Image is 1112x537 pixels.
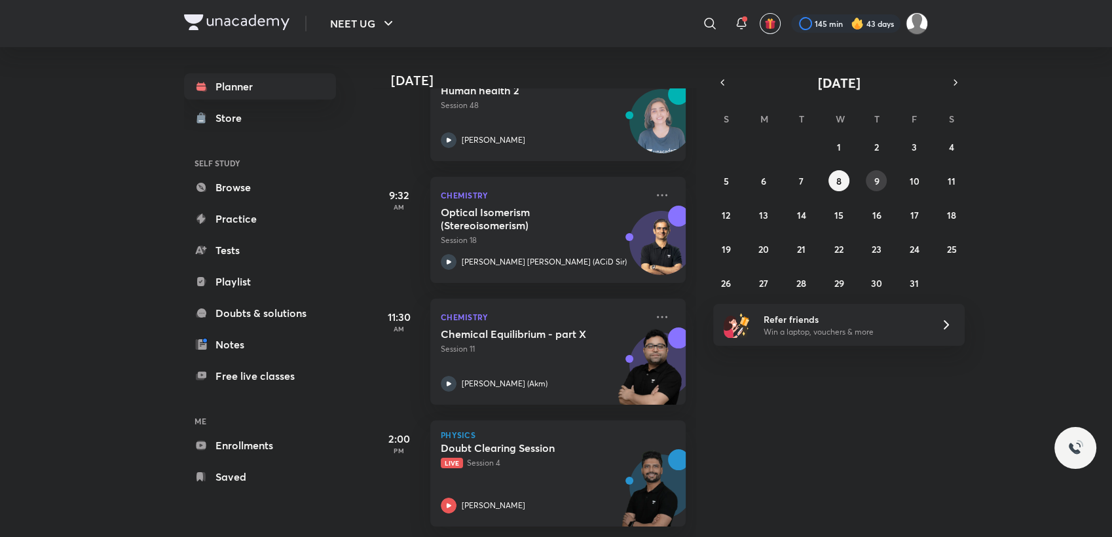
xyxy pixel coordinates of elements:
[791,238,812,259] button: October 21, 2025
[909,175,919,187] abbr: October 10, 2025
[373,309,425,325] h5: 11:30
[764,326,925,338] p: Win a laptop, vouchers & more
[184,105,336,131] a: Store
[462,378,547,390] p: [PERSON_NAME] (Akm)
[872,243,881,255] abbr: October 23, 2025
[753,170,774,191] button: October 6, 2025
[441,84,604,97] h5: Human health 2
[753,238,774,259] button: October 20, 2025
[871,277,882,289] abbr: October 30, 2025
[764,18,776,29] img: avatar
[462,500,525,511] p: [PERSON_NAME]
[441,343,646,355] p: Session 11
[761,175,766,187] abbr: October 6, 2025
[373,325,425,333] p: AM
[874,141,879,153] abbr: October 2, 2025
[797,243,806,255] abbr: October 21, 2025
[759,209,768,221] abbr: October 13, 2025
[866,272,887,293] button: October 30, 2025
[949,141,954,153] abbr: October 4, 2025
[941,238,962,259] button: October 25, 2025
[910,209,918,221] abbr: October 17, 2025
[184,300,336,326] a: Doubts & solutions
[215,110,250,126] div: Store
[441,309,646,325] p: Chemistry
[947,243,957,255] abbr: October 25, 2025
[630,218,693,281] img: Avatar
[836,175,842,187] abbr: October 8, 2025
[904,170,925,191] button: October 10, 2025
[441,206,604,232] h5: Optical Isomerism (Stereoisomerism)
[828,136,849,157] button: October 1, 2025
[866,238,887,259] button: October 23, 2025
[184,432,336,458] a: Enrollments
[716,238,737,259] button: October 19, 2025
[758,243,769,255] abbr: October 20, 2025
[760,113,768,125] abbr: Monday
[462,134,525,146] p: [PERSON_NAME]
[753,272,774,293] button: October 27, 2025
[866,136,887,157] button: October 2, 2025
[904,204,925,225] button: October 17, 2025
[799,175,804,187] abbr: October 7, 2025
[441,441,604,454] h5: Doubt Clearing Session
[441,457,646,469] p: Session 4
[759,277,768,289] abbr: October 27, 2025
[322,10,404,37] button: NEET UG
[184,14,289,33] a: Company Logo
[724,312,750,338] img: referral
[909,243,919,255] abbr: October 24, 2025
[722,243,731,255] abbr: October 19, 2025
[796,277,806,289] abbr: October 28, 2025
[184,152,336,174] h6: SELF STUDY
[441,458,463,468] span: Live
[184,237,336,263] a: Tests
[834,243,843,255] abbr: October 22, 2025
[760,13,781,34] button: avatar
[716,170,737,191] button: October 5, 2025
[373,81,425,89] p: AM
[912,113,917,125] abbr: Friday
[732,73,946,92] button: [DATE]
[441,187,646,203] p: Chemistry
[184,331,336,358] a: Notes
[828,204,849,225] button: October 15, 2025
[441,327,604,341] h5: Chemical Equilibrium - part X
[874,113,879,125] abbr: Thursday
[799,113,804,125] abbr: Tuesday
[948,175,955,187] abbr: October 11, 2025
[716,204,737,225] button: October 12, 2025
[764,312,925,326] h6: Refer friends
[184,464,336,490] a: Saved
[184,174,336,200] a: Browse
[721,277,731,289] abbr: October 26, 2025
[906,12,928,35] img: Payal
[828,238,849,259] button: October 22, 2025
[818,74,861,92] span: [DATE]
[441,100,646,111] p: Session 48
[791,272,812,293] button: October 28, 2025
[904,272,925,293] button: October 31, 2025
[373,203,425,211] p: AM
[866,204,887,225] button: October 16, 2025
[1067,440,1083,456] img: ttu
[851,17,864,30] img: streak
[716,272,737,293] button: October 26, 2025
[791,170,812,191] button: October 7, 2025
[949,113,954,125] abbr: Saturday
[184,363,336,389] a: Free live classes
[391,73,699,88] h4: [DATE]
[836,113,845,125] abbr: Wednesday
[834,277,843,289] abbr: October 29, 2025
[904,238,925,259] button: October 24, 2025
[941,170,962,191] button: October 11, 2025
[184,268,336,295] a: Playlist
[373,447,425,454] p: PM
[441,431,675,439] p: Physics
[828,272,849,293] button: October 29, 2025
[904,136,925,157] button: October 3, 2025
[828,170,849,191] button: October 8, 2025
[941,136,962,157] button: October 4, 2025
[834,209,843,221] abbr: October 15, 2025
[462,256,627,268] p: [PERSON_NAME] [PERSON_NAME] (ACiD Sir)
